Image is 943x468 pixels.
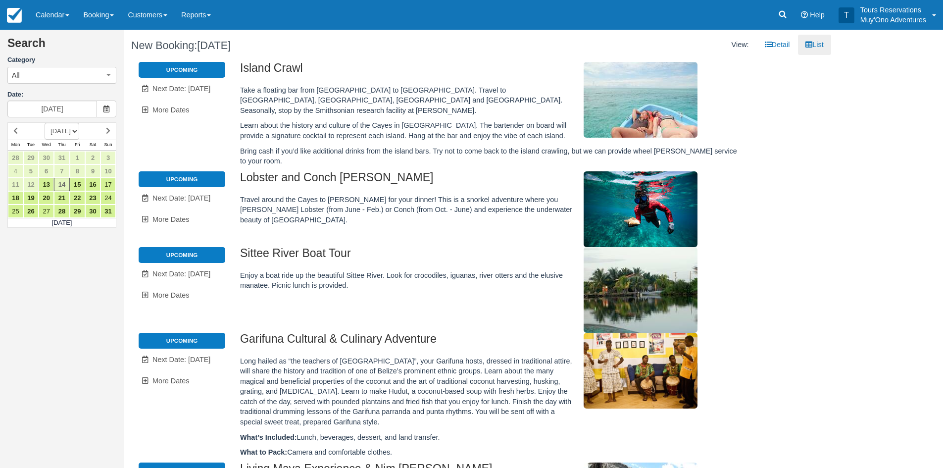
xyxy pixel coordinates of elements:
p: Take a floating bar from [GEOGRAPHIC_DATA] to [GEOGRAPHIC_DATA]. Travel to [GEOGRAPHIC_DATA], [GE... [240,85,744,116]
a: 17 [100,178,116,191]
a: 25 [8,205,23,218]
a: Next Date: [DATE] [139,350,225,370]
p: Travel around the Cayes to [PERSON_NAME] for your dinner! This is a snorkel adventure where you [... [240,195,744,225]
li: Upcoming [139,333,225,349]
a: 26 [23,205,39,218]
img: M307-1 [584,247,697,333]
a: 3 [100,151,116,164]
span: Next Date: [DATE] [152,85,210,93]
a: 2 [85,151,100,164]
th: Sun [100,140,116,151]
span: Next Date: [DATE] [152,356,210,364]
h2: Search [7,37,116,55]
strong: What’s Included: [240,433,297,441]
a: 16 [85,178,100,191]
label: Date: [7,90,116,100]
li: Upcoming [139,171,225,187]
span: Next Date: [DATE] [152,194,210,202]
a: 28 [54,205,69,218]
a: Next Date: [DATE] [139,79,225,99]
a: Next Date: [DATE] [139,188,225,208]
a: 30 [39,151,54,164]
p: Learn about the history and culture of the Cayes in [GEOGRAPHIC_DATA]. The bartender on board wil... [240,120,744,141]
h2: Lobster and Conch [PERSON_NAME] [240,171,744,190]
a: 14 [54,178,69,191]
li: Upcoming [139,247,225,263]
a: 13 [39,178,54,191]
h2: Sittee River Boat Tour [240,247,744,265]
a: 21 [54,191,69,205]
span: More Dates [152,106,189,114]
span: More Dates [152,215,189,223]
a: 1 [70,151,85,164]
span: All [12,70,20,80]
a: 23 [85,191,100,205]
a: 29 [70,205,85,218]
a: 24 [100,191,116,205]
label: Category [7,55,116,65]
span: More Dates [152,377,189,385]
a: 10 [100,164,116,178]
a: 18 [8,191,23,205]
i: Help [801,11,808,18]
div: T [839,7,854,23]
a: 15 [70,178,85,191]
p: Bring cash if you’d like additional drinks from the island bars. Try not to come back to the isla... [240,146,744,166]
span: Help [810,11,825,19]
td: [DATE] [8,218,116,228]
a: 4 [8,164,23,178]
a: 20 [39,191,54,205]
a: 27 [39,205,54,218]
p: Tours Reservations [860,5,926,15]
a: 8 [70,164,85,178]
img: M306-1 [584,171,697,247]
img: M305-1 [584,62,697,138]
th: Thu [54,140,69,151]
a: 28 [8,151,23,164]
li: View: [724,35,756,55]
h1: New Booking: [131,40,470,52]
a: 7 [54,164,69,178]
strong: What to Pack: [240,448,287,456]
span: More Dates [152,291,189,299]
p: Long hailed as “the teachers of [GEOGRAPHIC_DATA]”, your Garifuna hosts, dressed in traditional a... [240,356,744,427]
img: checkfront-main-nav-mini-logo.png [7,8,22,23]
a: 29 [23,151,39,164]
button: All [7,67,116,84]
li: Upcoming [139,62,225,78]
th: Sat [85,140,100,151]
a: 30 [85,205,100,218]
p: Lunch, beverages, dessert, and land transfer. [240,432,744,443]
span: [DATE] [197,39,231,52]
p: Muy'Ono Adventures [860,15,926,25]
a: 31 [100,205,116,218]
a: 11 [8,178,23,191]
a: Detail [757,35,797,55]
th: Mon [8,140,23,151]
h2: Island Crawl [240,62,744,80]
a: 12 [23,178,39,191]
th: Fri [70,140,85,151]
span: Next Date: [DATE] [152,270,210,278]
th: Wed [39,140,54,151]
a: 31 [54,151,69,164]
th: Tue [23,140,39,151]
a: 22 [70,191,85,205]
a: 9 [85,164,100,178]
a: 5 [23,164,39,178]
p: Enjoy a boat ride up the beautiful Sittee River. Look for crocodiles, iguanas, river otters and t... [240,270,744,291]
p: Camera and comfortable clothes. [240,447,744,458]
a: 19 [23,191,39,205]
a: List [798,35,831,55]
a: Next Date: [DATE] [139,264,225,284]
a: 6 [39,164,54,178]
img: M49-1 [584,333,697,409]
h2: Garifuna Cultural & Culinary Adventure [240,333,744,351]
